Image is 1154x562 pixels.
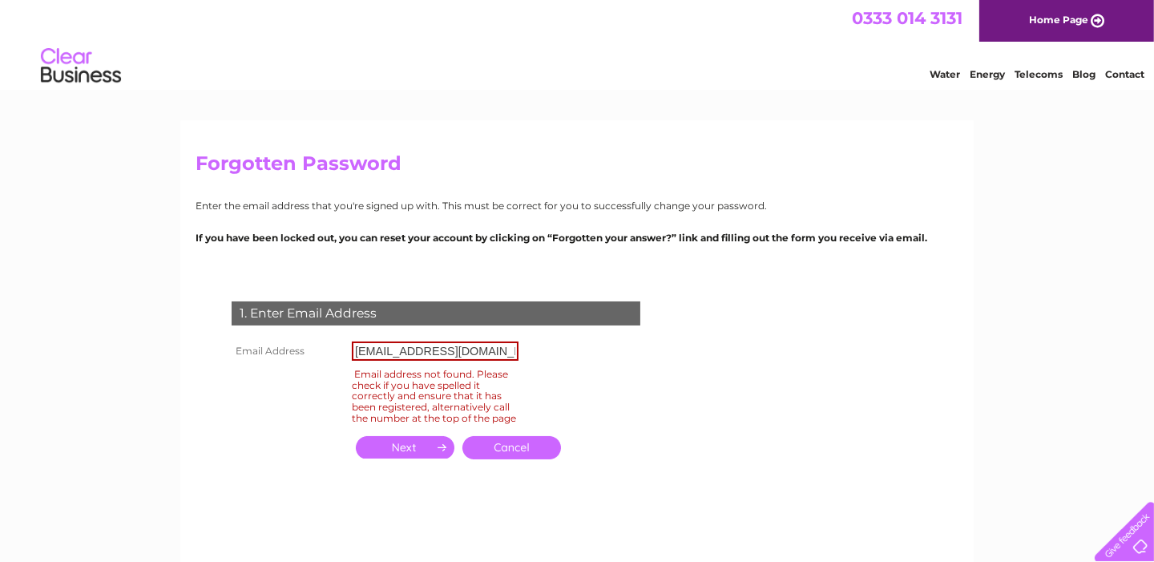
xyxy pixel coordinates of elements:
[352,366,518,427] div: Email address not found. Please check if you have spelled it correctly and ensure that it has bee...
[196,152,958,183] h2: Forgotten Password
[970,68,1005,80] a: Energy
[232,301,640,325] div: 1. Enter Email Address
[930,68,960,80] a: Water
[196,198,958,213] p: Enter the email address that you're signed up with. This must be correct for you to successfully ...
[196,230,958,245] p: If you have been locked out, you can reset your account by clicking on “Forgotten your answer?” l...
[228,338,348,365] th: Email Address
[200,9,957,78] div: Clear Business is a trading name of Verastar Limited (registered in [GEOGRAPHIC_DATA] No. 3667643...
[1072,68,1095,80] a: Blog
[462,436,561,459] a: Cancel
[1015,68,1063,80] a: Telecoms
[40,42,122,91] img: logo.png
[852,8,962,28] a: 0333 014 3131
[1105,68,1144,80] a: Contact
